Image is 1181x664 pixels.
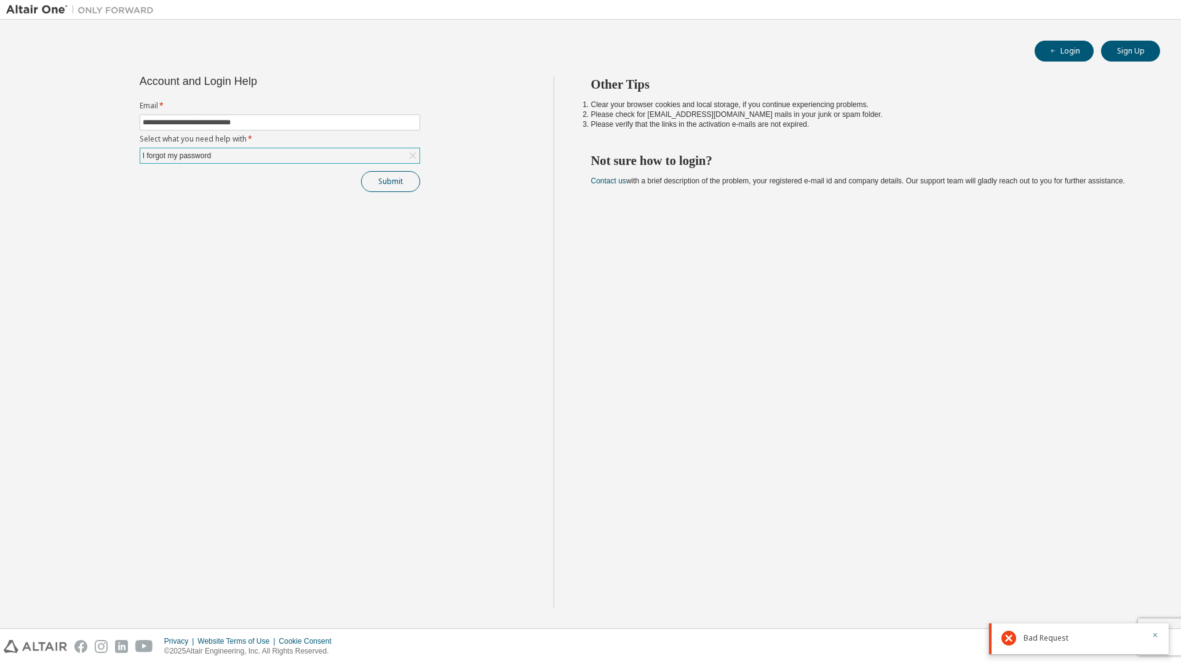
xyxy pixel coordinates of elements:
label: Email [140,101,420,111]
div: Account and Login Help [140,76,364,86]
a: Contact us [591,177,626,185]
div: Cookie Consent [279,636,338,646]
h2: Other Tips [591,76,1139,92]
button: Login [1035,41,1094,62]
p: © 2025 Altair Engineering, Inc. All Rights Reserved. [164,646,339,657]
div: Privacy [164,636,197,646]
img: facebook.svg [74,640,87,653]
img: altair_logo.svg [4,640,67,653]
button: Sign Up [1101,41,1160,62]
img: linkedin.svg [115,640,128,653]
div: I forgot my password [140,148,420,163]
img: Altair One [6,4,160,16]
span: with a brief description of the problem, your registered e-mail id and company details. Our suppo... [591,177,1125,185]
li: Please verify that the links in the activation e-mails are not expired. [591,119,1139,129]
label: Select what you need help with [140,134,420,144]
div: I forgot my password [141,149,213,162]
img: instagram.svg [95,640,108,653]
li: Clear your browser cookies and local storage, if you continue experiencing problems. [591,100,1139,110]
div: Website Terms of Use [197,636,279,646]
h2: Not sure how to login? [591,153,1139,169]
li: Please check for [EMAIL_ADDRESS][DOMAIN_NAME] mails in your junk or spam folder. [591,110,1139,119]
button: Submit [361,171,420,192]
img: youtube.svg [135,640,153,653]
span: Bad Request [1024,633,1068,643]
